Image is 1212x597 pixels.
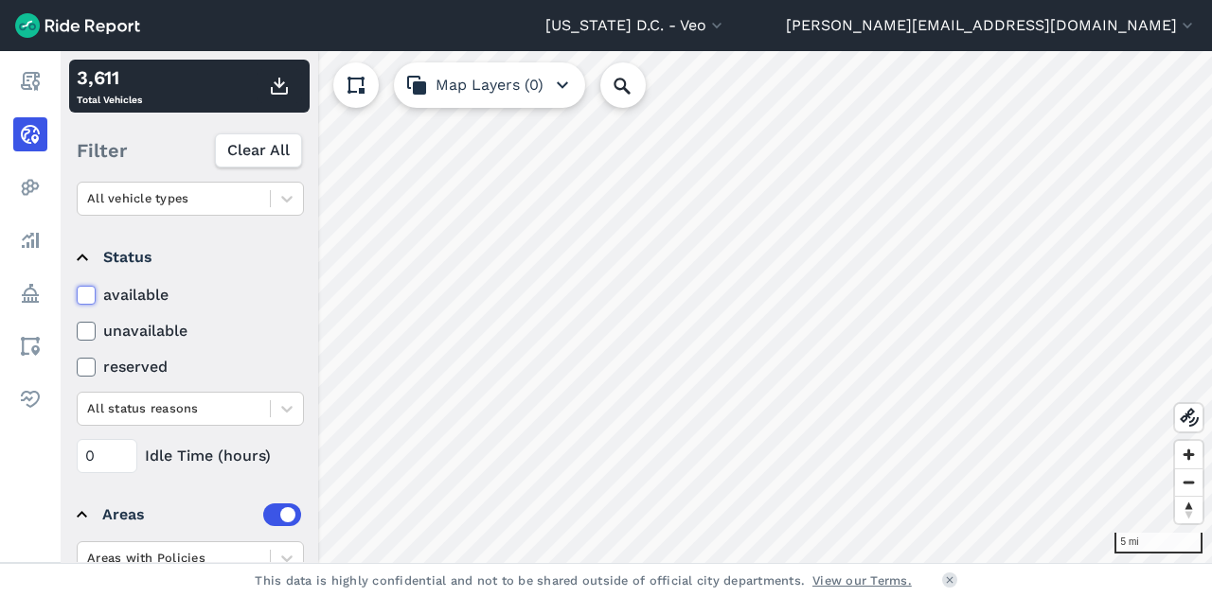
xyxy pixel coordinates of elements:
button: Map Layers (0) [394,62,585,108]
summary: Areas [77,488,301,541]
a: Realtime [13,117,47,151]
div: Areas [102,503,301,526]
label: reserved [77,356,304,378]
a: Report [13,64,47,98]
a: Heatmaps [13,170,47,204]
a: Health [13,382,47,416]
button: Zoom in [1175,441,1203,468]
a: Policy [13,276,47,310]
a: Analyze [13,223,47,257]
div: Filter [69,121,310,180]
label: unavailable [77,320,304,342]
label: available [77,284,304,307]
a: Areas [13,329,47,363]
a: View our Terms. [812,571,912,589]
div: Total Vehicles [77,63,142,109]
button: [US_STATE] D.C. - Veo [545,14,726,37]
canvas: Map [61,51,1212,563]
summary: Status [77,231,301,284]
div: 5 mi [1114,533,1203,553]
button: Reset bearing to north [1175,496,1203,523]
span: Clear All [227,139,290,162]
div: Idle Time (hours) [77,439,304,473]
button: Zoom out [1175,468,1203,496]
div: 3,611 [77,63,142,92]
button: [PERSON_NAME][EMAIL_ADDRESS][DOMAIN_NAME] [786,14,1197,37]
img: Ride Report [15,13,140,38]
input: Search Location or Vehicles [600,62,676,108]
button: Clear All [215,133,302,167]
